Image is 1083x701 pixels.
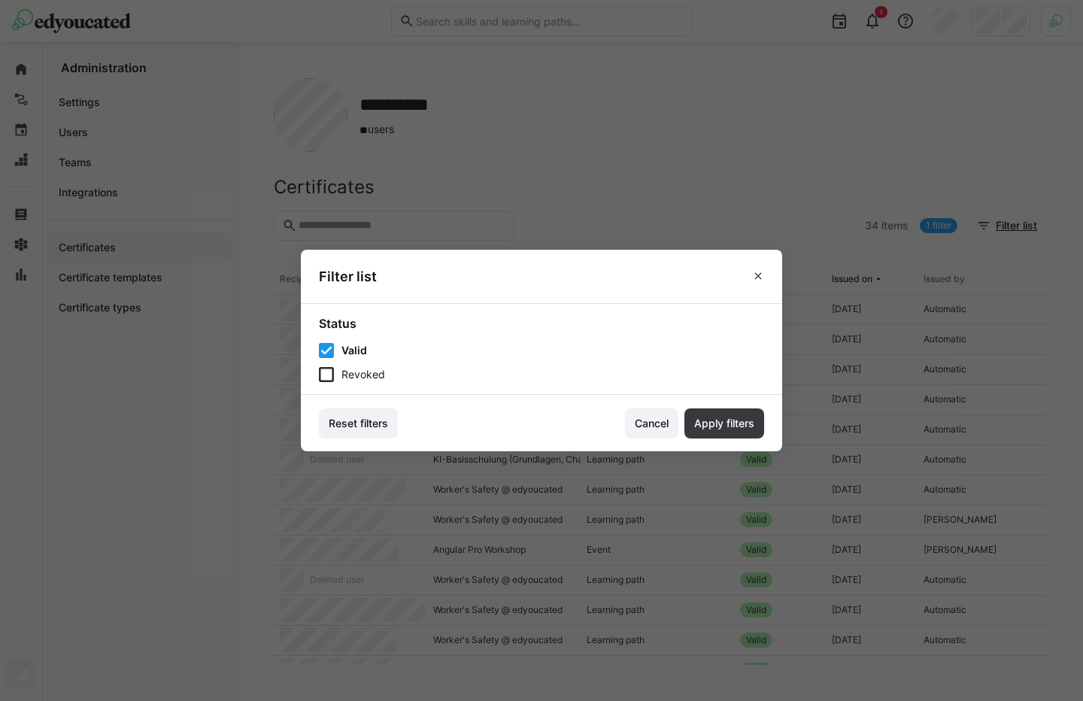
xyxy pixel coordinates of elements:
[341,367,385,382] span: Revoked
[625,408,678,439] button: Cancel
[692,416,757,431] span: Apply filters
[319,268,377,285] h3: Filter list
[326,416,390,431] span: Reset filters
[319,408,398,439] button: Reset filters
[341,343,367,358] span: Valid
[684,408,764,439] button: Apply filters
[319,316,764,331] h4: Status
[633,416,671,431] span: Cancel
